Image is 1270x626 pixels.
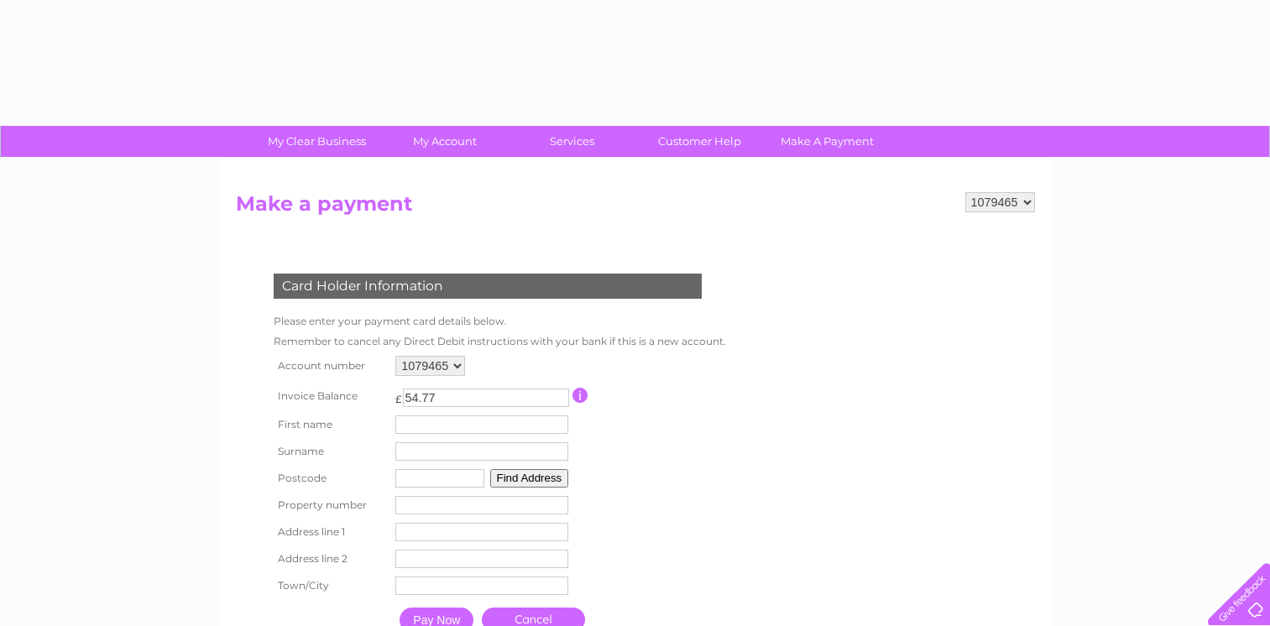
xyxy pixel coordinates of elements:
[269,352,392,380] th: Account number
[269,331,730,352] td: Remember to cancel any Direct Debit instructions with your bank if this is a new account.
[758,126,896,157] a: Make A Payment
[269,519,392,545] th: Address line 1
[375,126,514,157] a: My Account
[269,411,392,438] th: First name
[269,380,392,411] th: Invoice Balance
[236,192,1035,224] h2: Make a payment
[630,126,769,157] a: Customer Help
[269,572,392,599] th: Town/City
[269,545,392,572] th: Address line 2
[490,469,569,488] button: Find Address
[248,126,386,157] a: My Clear Business
[572,388,588,403] input: Information
[274,274,702,299] div: Card Holder Information
[269,492,392,519] th: Property number
[503,126,641,157] a: Services
[395,384,402,405] td: £
[269,438,392,465] th: Surname
[269,465,392,492] th: Postcode
[269,311,730,331] td: Please enter your payment card details below.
